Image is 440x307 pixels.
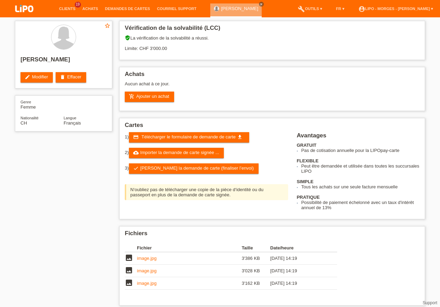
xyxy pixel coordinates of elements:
div: Aucun achat à ce jour. [125,81,419,92]
th: Taille [242,244,270,252]
i: build [298,6,305,12]
span: Français [64,120,81,126]
a: cloud_uploadImporter la demande de carte signée ... [129,148,224,158]
a: FR ▾ [333,7,348,11]
span: Nationalité [21,116,39,120]
div: 3) [125,163,288,174]
h2: [PERSON_NAME] [21,56,107,67]
a: [PERSON_NAME] [221,6,258,11]
td: [DATE] 14:19 [270,277,327,290]
a: Demandes de cartes [101,7,154,11]
b: PRATIQUE [297,195,320,200]
div: La vérification de la solvabilité a réussi. Limite: CHF 3'000.00 [125,35,419,56]
i: check [133,165,139,171]
a: credit_card Télécharger le formulaire de demande de carte get_app [129,132,249,143]
h2: Fichiers [125,230,419,240]
b: SIMPLE [297,179,313,184]
th: Date/heure [270,244,327,252]
div: 1) [125,132,288,143]
a: image.jpg [137,281,156,286]
td: [DATE] 14:19 [270,252,327,265]
li: Tous les achats sur une seule facture mensuelle [301,184,419,189]
i: image [125,279,133,287]
a: check[PERSON_NAME] la demande de carte (finaliser l’envoi) [129,163,259,174]
a: editModifier [21,72,53,83]
a: LIPO pay [7,14,42,19]
span: Genre [21,100,31,104]
td: 3'028 KB [242,265,270,277]
h2: Cartes [125,122,419,132]
b: FLEXIBLE [297,158,319,163]
h2: Achats [125,71,419,81]
i: delete [60,74,65,80]
a: Achats [79,7,101,11]
a: account_circleLIPO - Morges - [PERSON_NAME] ▾ [355,7,437,11]
i: edit [25,74,30,80]
td: [DATE] 14:19 [270,265,327,277]
h2: Vérification de la solvabilité (LCC) [125,25,419,35]
a: deleteEffacer [56,72,86,83]
td: 3'162 KB [242,277,270,290]
a: Clients [56,7,79,11]
i: credit_card [133,134,139,140]
div: Femme [21,99,64,110]
i: image [125,254,133,262]
a: close [259,2,264,7]
b: GRATUIT [297,143,317,148]
th: Fichier [137,244,242,252]
a: Courriel Support [154,7,200,11]
a: image.jpg [137,256,156,261]
a: Support [423,300,437,305]
a: star_border [104,23,111,30]
span: Télécharger le formulaire de demande de carte [141,134,236,139]
li: Peut être demandée et utilisée dans toutes les succursales LIPO [301,163,419,174]
li: Possibilité de paiement échelonné avec un taux d'intérêt annuel de 13% [301,200,419,210]
i: image [125,266,133,274]
i: cloud_upload [133,150,139,155]
span: Suisse [21,120,27,126]
h2: Avantages [297,132,419,143]
span: 19 [75,2,81,8]
td: 3'386 KB [242,252,270,265]
i: get_app [237,134,243,140]
i: add_shopping_cart [129,94,135,99]
i: verified_user [125,35,130,41]
i: close [260,2,263,6]
div: N‘oubliez pas de télécharger une copie de la pièce d‘identité ou du passeport en plus de la deman... [125,184,288,200]
i: star_border [104,23,111,29]
div: 2) [125,148,288,158]
a: image.jpg [137,268,156,273]
li: Pas de cotisation annuelle pour la LIPOpay-carte [301,148,419,153]
i: account_circle [358,6,365,12]
a: add_shopping_cartAjouter un achat [125,92,174,102]
a: buildOutils ▾ [294,7,325,11]
span: Langue [64,116,76,120]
